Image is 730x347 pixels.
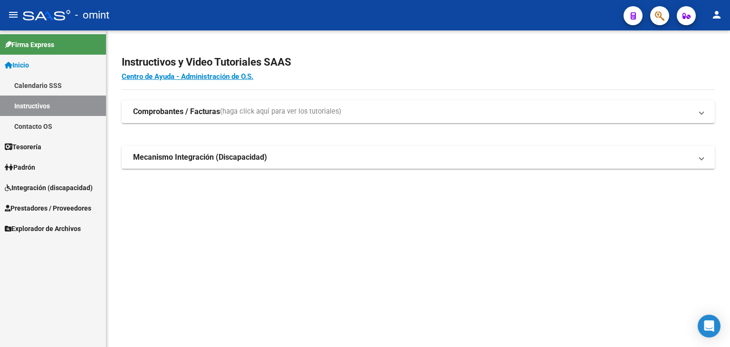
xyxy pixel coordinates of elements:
[133,152,267,163] strong: Mecanismo Integración (Discapacidad)
[122,146,715,169] mat-expansion-panel-header: Mecanismo Integración (Discapacidad)
[133,106,220,117] strong: Comprobantes / Facturas
[122,72,253,81] a: Centro de Ayuda - Administración de O.S.
[5,223,81,234] span: Explorador de Archivos
[5,39,54,50] span: Firma Express
[75,5,109,26] span: - omint
[698,315,720,337] div: Open Intercom Messenger
[711,9,722,20] mat-icon: person
[122,53,715,71] h2: Instructivos y Video Tutoriales SAAS
[5,142,41,152] span: Tesorería
[5,183,93,193] span: Integración (discapacidad)
[220,106,341,117] span: (haga click aquí para ver los tutoriales)
[5,162,35,173] span: Padrón
[5,203,91,213] span: Prestadores / Proveedores
[122,100,715,123] mat-expansion-panel-header: Comprobantes / Facturas(haga click aquí para ver los tutoriales)
[5,60,29,70] span: Inicio
[8,9,19,20] mat-icon: menu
